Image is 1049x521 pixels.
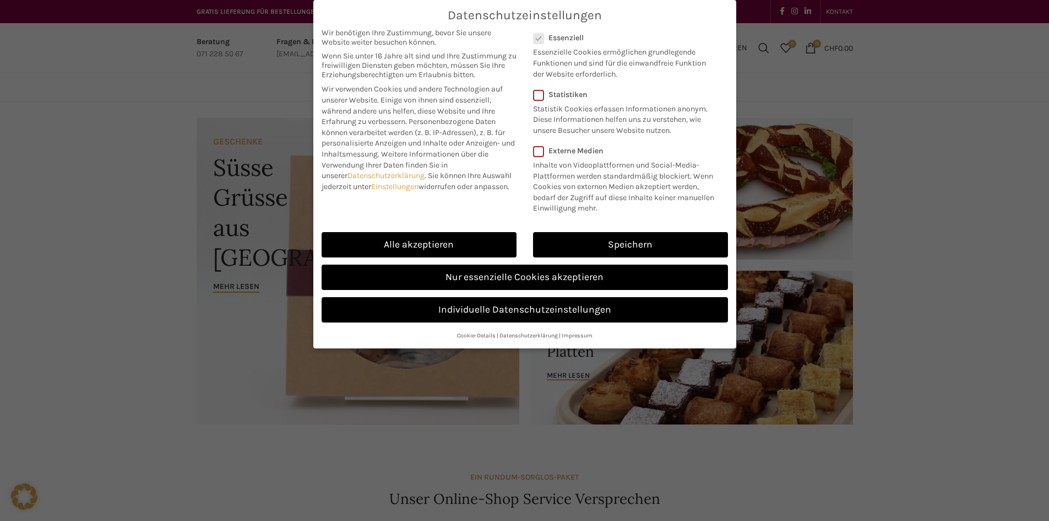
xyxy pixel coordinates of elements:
span: Wenn Sie unter 16 Jahre alt sind und Ihre Zustimmung zu freiwilligen Diensten geben möchten, müss... [322,51,517,79]
label: Externe Medien [533,146,721,155]
a: Einstellungen [371,182,418,191]
span: Datenschutzeinstellungen [448,8,602,23]
a: Datenschutzerklärung [499,332,558,339]
a: Impressum [562,332,593,339]
span: Weitere Informationen über die Verwendung Ihrer Daten finden Sie in unserer . [322,149,488,180]
a: Alle akzeptieren [322,232,517,257]
a: Cookie-Details [457,332,496,339]
span: Sie können Ihre Auswahl jederzeit unter widerrufen oder anpassen. [322,171,512,191]
a: Individuelle Datenschutzeinstellungen [322,297,728,323]
label: Statistiken [533,90,714,99]
span: Wir verwenden Cookies und andere Technologien auf unserer Website. Einige von ihnen sind essenzie... [322,84,503,126]
p: Statistik Cookies erfassen Informationen anonym. Diese Informationen helfen uns zu verstehen, wie... [533,99,714,136]
span: Wir benötigen Ihre Zustimmung, bevor Sie unsere Website weiter besuchen können. [322,28,517,47]
p: Inhalte von Videoplattformen und Social-Media-Plattformen werden standardmäßig blockiert. Wenn Co... [533,155,721,214]
a: Nur essenzielle Cookies akzeptieren [322,265,728,290]
label: Essenziell [533,33,714,42]
span: Personenbezogene Daten können verarbeitet werden (z. B. IP-Adressen), z. B. für personalisierte A... [322,117,515,159]
a: Datenschutzerklärung [347,171,425,180]
p: Essenzielle Cookies ermöglichen grundlegende Funktionen und sind für die einwandfreie Funktion de... [533,42,714,79]
a: Speichern [533,232,728,257]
